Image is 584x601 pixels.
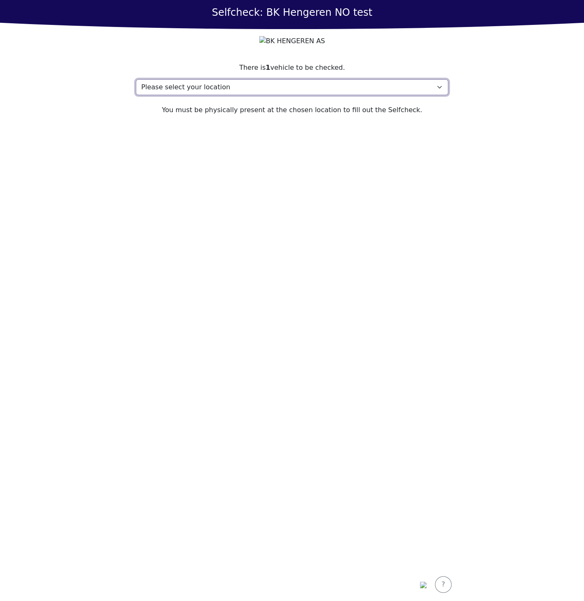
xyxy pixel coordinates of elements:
[435,576,451,593] button: ?
[212,7,372,19] h1: Selfcheck: BK Hengeren NO test
[136,63,448,73] div: There is vehicle to be checked.
[136,105,448,115] p: You must be physically present at the chosen location to fill out the Selfcheck.
[420,581,427,588] img: gb.png
[265,64,270,71] strong: 1
[259,36,325,46] img: BK HENGEREN AS
[440,579,446,589] div: ?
